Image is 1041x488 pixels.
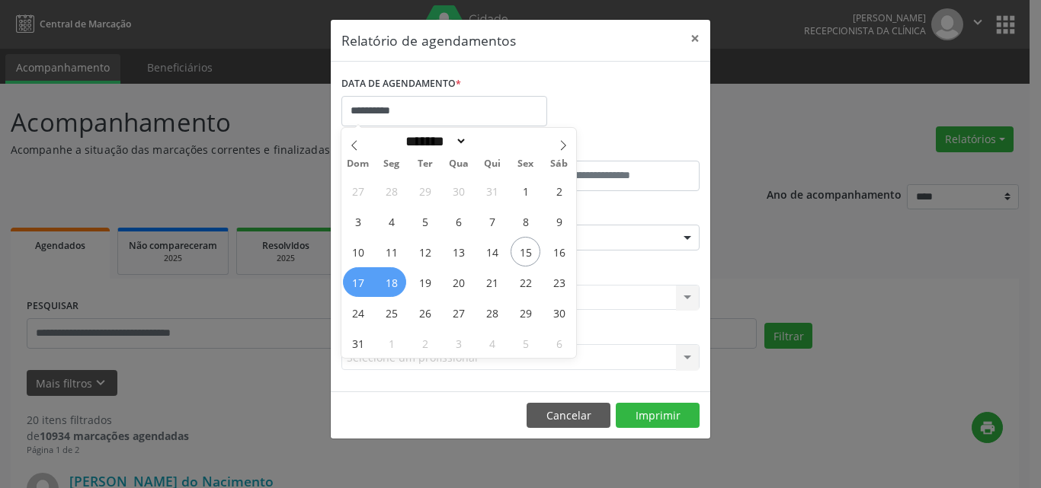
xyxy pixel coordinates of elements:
[527,403,610,429] button: Cancelar
[511,328,540,358] span: Setembro 5, 2025
[544,176,574,206] span: Agosto 2, 2025
[509,159,543,169] span: Sex
[341,72,461,96] label: DATA DE AGENDAMENTO
[544,206,574,236] span: Agosto 9, 2025
[544,328,574,358] span: Setembro 6, 2025
[410,176,440,206] span: Julho 29, 2025
[410,267,440,297] span: Agosto 19, 2025
[511,237,540,266] span: Agosto 15, 2025
[444,237,473,266] span: Agosto 13, 2025
[524,137,700,161] label: ATÉ
[343,176,373,206] span: Julho 27, 2025
[477,237,507,266] span: Agosto 14, 2025
[375,159,408,169] span: Seg
[410,298,440,327] span: Agosto 26, 2025
[511,206,540,236] span: Agosto 8, 2025
[477,298,507,327] span: Agosto 28, 2025
[544,267,574,297] span: Agosto 23, 2025
[410,328,440,358] span: Setembro 2, 2025
[467,133,517,149] input: Year
[543,159,576,169] span: Sáb
[442,159,476,169] span: Qua
[343,328,373,358] span: Agosto 31, 2025
[511,298,540,327] span: Agosto 29, 2025
[410,206,440,236] span: Agosto 5, 2025
[341,30,516,50] h5: Relatório de agendamentos
[444,206,473,236] span: Agosto 6, 2025
[376,328,406,358] span: Setembro 1, 2025
[341,159,375,169] span: Dom
[376,176,406,206] span: Julho 28, 2025
[376,267,406,297] span: Agosto 18, 2025
[444,176,473,206] span: Julho 30, 2025
[343,298,373,327] span: Agosto 24, 2025
[477,267,507,297] span: Agosto 21, 2025
[511,267,540,297] span: Agosto 22, 2025
[544,237,574,266] span: Agosto 16, 2025
[343,267,373,297] span: Agosto 17, 2025
[477,176,507,206] span: Julho 31, 2025
[444,328,473,358] span: Setembro 3, 2025
[476,159,509,169] span: Qui
[376,298,406,327] span: Agosto 25, 2025
[343,206,373,236] span: Agosto 3, 2025
[444,267,473,297] span: Agosto 20, 2025
[343,237,373,266] span: Agosto 10, 2025
[376,206,406,236] span: Agosto 4, 2025
[410,237,440,266] span: Agosto 12, 2025
[477,206,507,236] span: Agosto 7, 2025
[544,298,574,327] span: Agosto 30, 2025
[616,403,700,429] button: Imprimir
[376,237,406,266] span: Agosto 11, 2025
[511,176,540,206] span: Agosto 1, 2025
[408,159,442,169] span: Ter
[477,328,507,358] span: Setembro 4, 2025
[400,133,467,149] select: Month
[680,20,710,57] button: Close
[444,298,473,327] span: Agosto 27, 2025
